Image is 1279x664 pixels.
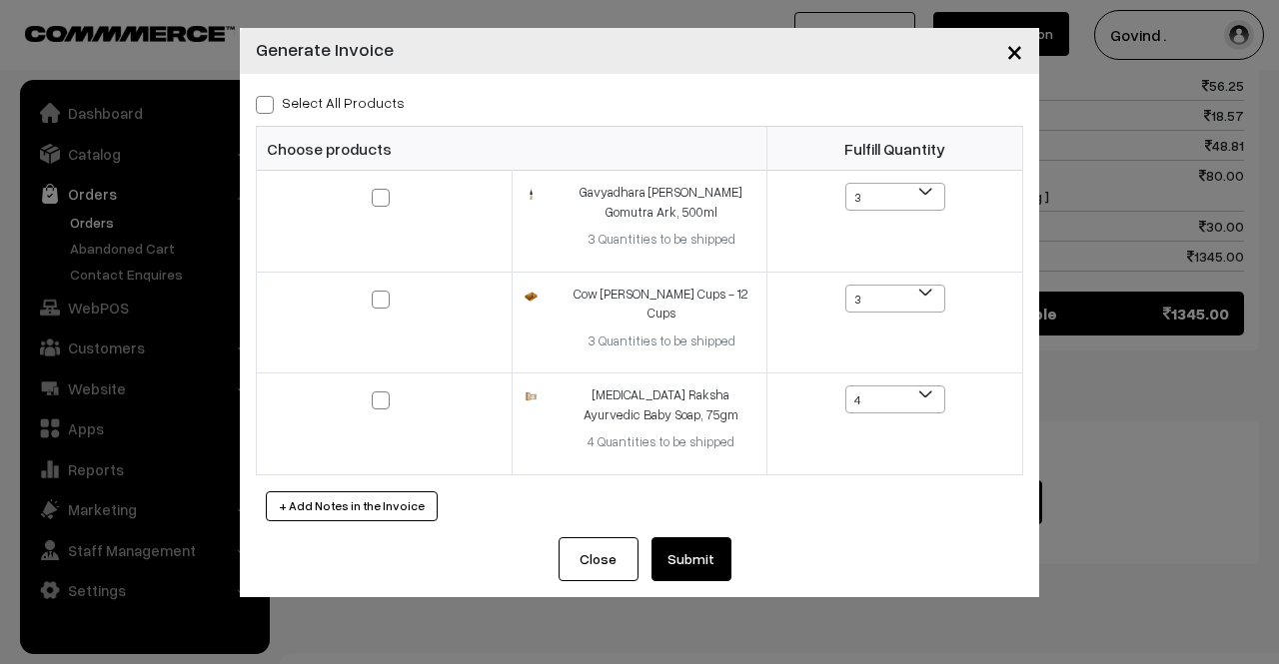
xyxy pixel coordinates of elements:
h4: Generate Invoice [256,36,394,63]
th: Choose products [257,127,767,171]
div: [MEDICAL_DATA] Raksha Ayurvedic Baby Soap, 75gm [568,385,754,424]
button: Close [559,537,639,581]
button: Close [990,20,1039,82]
button: + Add Notes in the Invoice [266,491,438,521]
span: 3 [845,285,945,313]
span: 3 [846,286,944,314]
span: × [1006,32,1023,69]
div: 3 Quantities to be shipped [568,332,754,351]
img: 17033088817247bal-raksha-baby-soap-600-600.png [525,389,538,402]
button: Submit [651,537,731,581]
span: 4 [845,385,945,413]
div: Cow [PERSON_NAME] Cups - 12 Cups [568,285,754,324]
span: 3 [846,184,944,212]
div: 4 Quantities to be shipped [568,432,754,452]
img: 17309831905284gavyadhara-gomutra-ark.png [525,187,538,200]
div: 3 Quantities to be shipped [568,230,754,250]
span: 4 [846,386,944,414]
img: 1381703239891-cow-dung-sambarani-cup.png [525,289,538,302]
div: Gavyadhara [PERSON_NAME] Gomutra Ark, 500ml [568,183,754,222]
label: Select all Products [256,92,405,113]
th: Fulfill Quantity [767,127,1023,171]
span: 3 [845,183,945,211]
